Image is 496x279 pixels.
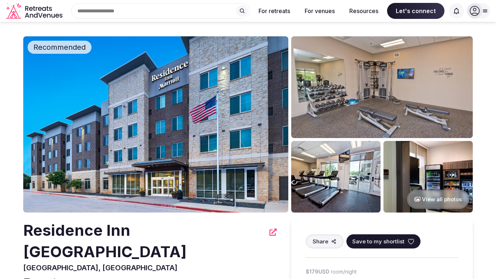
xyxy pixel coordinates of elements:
img: Venue cover photo [23,36,288,213]
button: For venues [299,3,341,19]
button: View all photos [407,190,469,209]
a: Visit the homepage [6,3,64,19]
button: For retreats [253,3,296,19]
img: Venue gallery photo [291,36,473,138]
button: Save to my shortlist [346,234,420,248]
span: Recommended [31,42,89,52]
button: Share [306,234,343,248]
img: Venue gallery photo [291,141,381,213]
span: Share [313,238,328,245]
div: Recommended [28,41,92,54]
h2: Residence Inn [GEOGRAPHIC_DATA] [23,220,265,263]
span: $179 USD [306,268,329,275]
span: room/night [331,268,357,275]
span: Let's connect [387,3,444,19]
span: [GEOGRAPHIC_DATA], [GEOGRAPHIC_DATA] [23,263,178,272]
button: Resources [343,3,384,19]
span: Save to my shortlist [352,238,404,245]
svg: Retreats and Venues company logo [6,3,64,19]
img: Venue gallery photo [383,141,473,213]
